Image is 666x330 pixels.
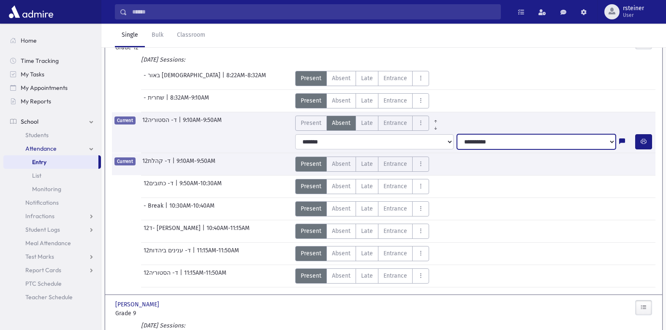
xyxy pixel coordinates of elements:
div: AttTypes [295,179,429,194]
span: List [32,172,41,179]
span: My Reports [21,97,51,105]
span: 12ד- ענינים ביהדות [144,246,193,261]
span: rsteiner [623,5,644,12]
a: All Later [429,122,442,129]
span: 8:32AM-9:10AM [170,93,209,108]
a: Home [3,34,101,47]
span: Attendance [25,145,57,152]
a: Classroom [170,24,212,47]
span: 9:10AM-9:50AM [183,116,222,131]
span: Late [361,204,373,213]
span: Entrance [383,204,407,213]
span: 12ד- הסטוריה [144,268,180,284]
span: - שחרית [144,93,166,108]
a: Infractions [3,209,101,223]
span: User [623,12,644,19]
span: 11:15AM-11:50AM [197,246,239,261]
span: 12ד- קהלת [142,157,172,172]
span: | [202,224,207,239]
span: Absent [332,119,351,127]
span: My Tasks [21,70,44,78]
span: | [222,71,226,86]
span: Late [361,96,373,105]
span: My Appointments [21,84,68,92]
span: | [166,93,170,108]
span: School [21,118,38,125]
span: Absent [332,204,351,213]
span: Notifications [25,199,59,206]
span: Present [301,227,321,235]
span: | [165,201,169,216]
span: Absent [332,227,351,235]
a: Test Marks [3,250,101,263]
span: Entrance [383,271,407,280]
i: [DATE] Sessions: [141,322,185,329]
span: Absent [332,96,351,105]
span: Present [301,119,321,127]
a: Attendance [3,142,101,155]
a: All Prior [429,116,442,122]
a: Monitoring [3,182,101,196]
span: Present [301,96,321,105]
span: Entrance [383,182,407,191]
span: Present [301,182,321,191]
i: [DATE] Sessions: [141,56,185,63]
a: School [3,115,101,128]
a: Report Cards [3,263,101,277]
span: Entrance [383,119,407,127]
span: | [180,268,184,284]
span: Late [361,160,373,168]
span: Entrance [383,96,407,105]
span: Home [21,37,37,44]
span: Late [361,74,373,83]
span: | [193,246,197,261]
span: Present [301,271,321,280]
a: Student Logs [3,223,101,236]
span: Infractions [25,212,54,220]
a: Notifications [3,196,101,209]
a: Single [115,24,145,47]
span: 12ד- כתובים [144,179,175,194]
span: Report Cards [25,266,61,274]
a: Entry [3,155,98,169]
span: Entrance [383,227,407,235]
span: 8:22AM-8:32AM [226,71,266,86]
span: Late [361,182,373,191]
span: | [179,116,183,131]
span: Absent [332,249,351,258]
a: List [3,169,101,182]
span: Absent [332,182,351,191]
span: 11:15AM-11:50AM [184,268,226,284]
div: AttTypes [295,71,429,86]
span: Meal Attendance [25,239,71,247]
span: Student Logs [25,226,60,233]
span: Entrance [383,74,407,83]
span: 12ד- הסטוריה [142,116,179,131]
span: Teacher Schedule [25,293,73,301]
div: AttTypes [295,246,429,261]
a: Students [3,128,101,142]
span: Entrance [383,160,407,168]
img: AdmirePro [7,3,55,20]
span: 10:40AM-11:15AM [207,224,250,239]
span: Late [361,119,373,127]
a: Teacher Schedule [3,290,101,304]
span: - באור [DEMOGRAPHIC_DATA] [144,71,222,86]
span: Late [361,249,373,258]
span: Present [301,160,321,168]
span: Grade 9 [115,309,198,318]
div: AttTypes [295,93,429,108]
span: | [175,179,179,194]
span: Absent [332,74,351,83]
span: Late [361,227,373,235]
span: Late [361,271,373,280]
span: Current [114,116,136,124]
span: Absent [332,160,351,168]
span: 9:10AM-9:50AM [177,157,215,172]
span: Entrance [383,249,407,258]
span: PTC Schedule [25,280,62,287]
input: Search [127,4,500,19]
span: 9:50AM-10:30AM [179,179,222,194]
a: My Tasks [3,68,101,81]
a: My Appointments [3,81,101,95]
